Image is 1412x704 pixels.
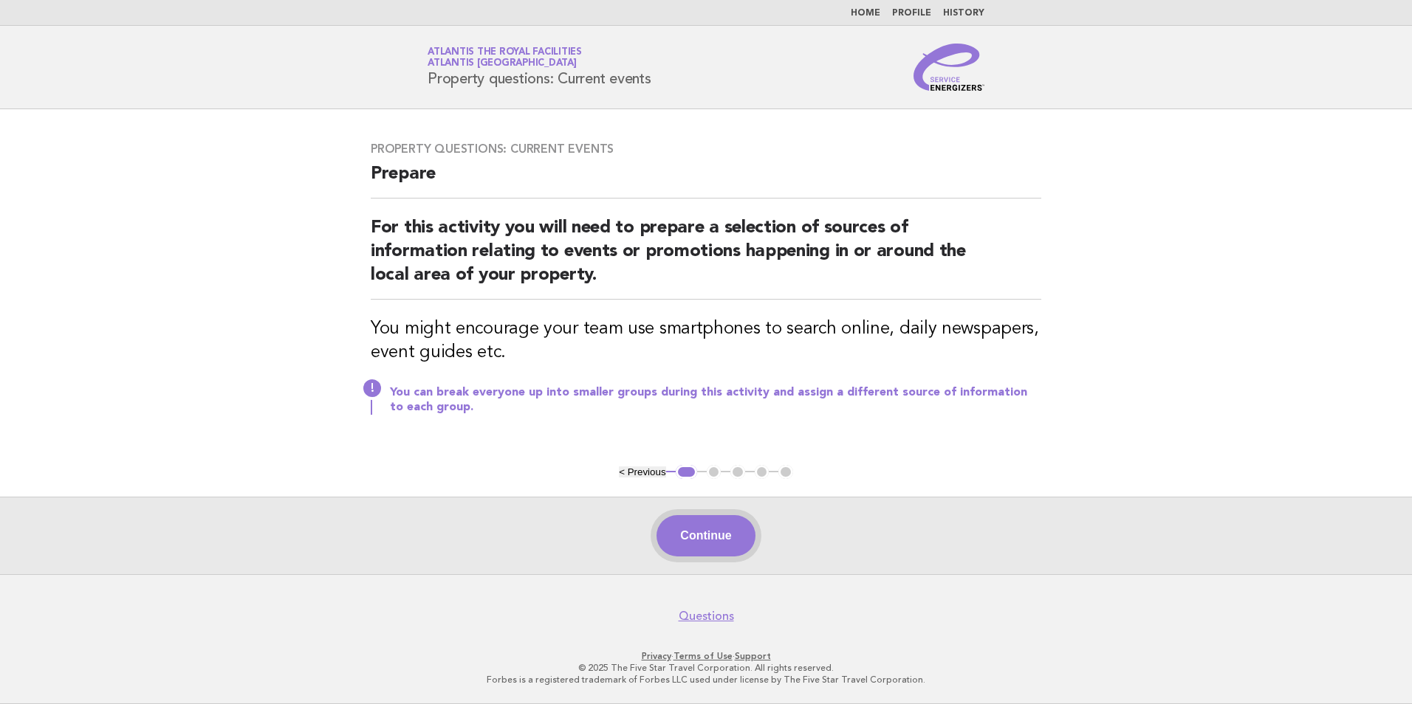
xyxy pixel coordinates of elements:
p: · · [254,650,1158,662]
button: 1 [676,465,697,480]
h3: You might encourage your team use smartphones to search online, daily newspapers, event guides etc. [371,317,1041,365]
a: Questions [679,609,734,624]
p: Forbes is a registered trademark of Forbes LLC used under license by The Five Star Travel Corpora... [254,674,1158,686]
p: You can break everyone up into smaller groups during this activity and assign a different source ... [390,385,1041,415]
a: Atlantis The Royal FacilitiesAtlantis [GEOGRAPHIC_DATA] [428,47,582,68]
a: Privacy [642,651,671,661]
a: Profile [892,9,931,18]
h1: Property questions: Current events [428,48,651,86]
span: Atlantis [GEOGRAPHIC_DATA] [428,59,577,69]
button: Continue [657,515,755,556]
h2: For this activity you will need to prepare a selection of sources of information relating to even... [371,216,1041,300]
a: Terms of Use [674,651,733,661]
button: < Previous [619,466,665,477]
h2: Prepare [371,162,1041,199]
a: Home [851,9,880,18]
a: Support [735,651,771,661]
img: Service Energizers [914,44,984,91]
h3: Property questions: Current events [371,142,1041,156]
a: History [943,9,984,18]
p: © 2025 The Five Star Travel Corporation. All rights reserved. [254,662,1158,674]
